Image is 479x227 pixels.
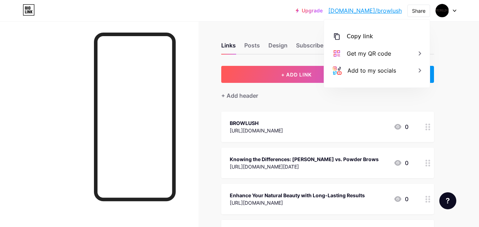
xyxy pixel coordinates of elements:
[328,6,402,15] a: [DOMAIN_NAME]/browlush
[230,199,365,206] div: [URL][DOMAIN_NAME]
[296,41,329,54] div: Subscribers
[230,155,379,163] div: Knowing the Differences: [PERSON_NAME] vs. Powder Brows
[230,163,379,170] div: [URL][DOMAIN_NAME][DATE]
[230,119,283,127] div: BROWLUSH
[221,66,372,83] button: + ADD LINK
[296,8,323,13] a: Upgrade
[412,7,425,15] div: Share
[394,195,408,203] div: 0
[347,66,396,75] div: Add to my socials
[268,41,288,54] div: Design
[221,41,236,54] div: Links
[394,123,408,131] div: 0
[347,32,373,41] div: Copy link
[394,159,408,167] div: 0
[244,41,260,54] div: Posts
[281,72,312,78] span: + ADD LINK
[435,4,449,17] img: browlush
[230,127,283,134] div: [URL][DOMAIN_NAME]
[347,49,391,58] div: Get my QR code
[221,91,258,100] div: + Add header
[230,192,365,199] div: Enhance Your Natural Beauty with Long-Lasting Results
